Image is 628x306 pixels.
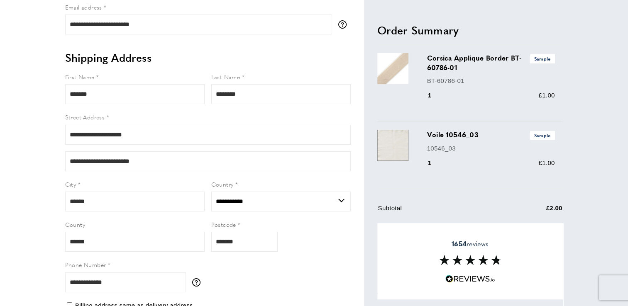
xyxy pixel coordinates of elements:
h2: Order Summary [377,22,563,37]
p: BT-60786-01 [427,75,555,85]
span: reviews [452,240,489,248]
button: More information [338,20,351,29]
td: £3.00 [505,221,562,237]
img: Voile 10546_03 [377,129,408,160]
span: First Name [65,73,95,81]
span: Country [211,180,234,188]
td: £2.00 [505,203,562,219]
button: More information [192,278,205,287]
td: Subtotal [378,203,504,219]
span: Sample [530,131,555,139]
span: Last Name [211,73,240,81]
div: 1 [427,90,443,100]
span: Street Address [65,113,105,121]
span: Email address [65,3,102,11]
span: Postcode [211,220,236,228]
h3: Voile 10546_03 [427,129,555,139]
span: Sample [530,54,555,63]
img: Corsica Applique Border BT-60786-01 [377,53,408,84]
span: City [65,180,76,188]
span: Phone Number [65,260,106,269]
td: Shipping [378,221,504,237]
span: County [65,220,85,228]
p: 10546_03 [427,143,555,153]
h2: Shipping Address [65,50,351,65]
img: Reviews.io 5 stars [445,275,495,283]
strong: 1654 [452,239,467,248]
h3: Corsica Applique Border BT-60786-01 [427,53,555,72]
span: £1.00 [538,159,555,166]
img: Reviews section [439,255,501,265]
div: 1 [427,158,443,168]
span: £1.00 [538,91,555,98]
